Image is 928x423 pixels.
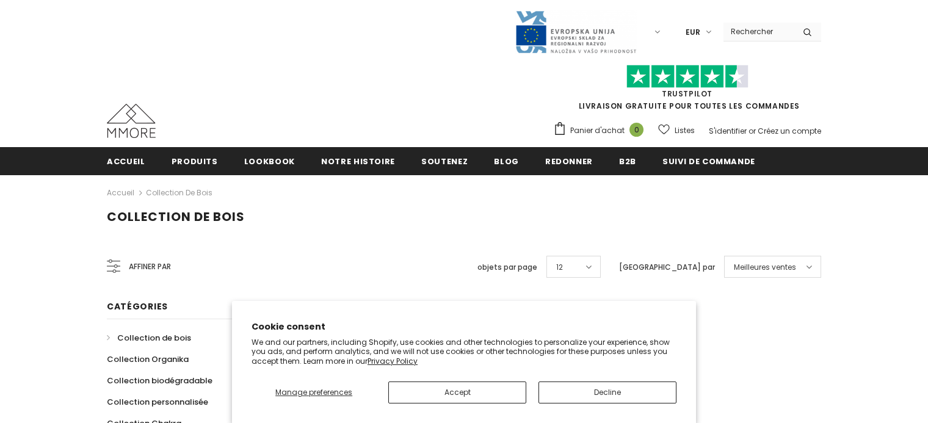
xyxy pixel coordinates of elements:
[515,10,637,54] img: Javni Razpis
[619,261,715,273] label: [GEOGRAPHIC_DATA] par
[172,156,218,167] span: Produits
[556,261,563,273] span: 12
[421,147,468,175] a: soutenez
[107,104,156,138] img: Cas MMORE
[619,156,636,167] span: B2B
[686,26,700,38] span: EUR
[629,123,643,137] span: 0
[662,156,755,167] span: Suivi de commande
[107,391,208,413] a: Collection personnalisée
[252,320,676,333] h2: Cookie consent
[252,338,676,366] p: We and our partners, including Shopify, use cookies and other technologies to personalize your ex...
[658,120,695,141] a: Listes
[107,396,208,408] span: Collection personnalisée
[321,156,395,167] span: Notre histoire
[252,381,376,403] button: Manage preferences
[515,26,637,37] a: Javni Razpis
[675,125,695,137] span: Listes
[709,126,747,136] a: S'identifier
[107,156,145,167] span: Accueil
[244,147,295,175] a: Lookbook
[107,370,212,391] a: Collection biodégradable
[538,381,676,403] button: Decline
[545,147,593,175] a: Redonner
[146,187,212,198] a: Collection de bois
[129,260,171,273] span: Affiner par
[570,125,625,137] span: Panier d'achat
[626,65,749,89] img: Faites confiance aux étoiles pilotes
[117,332,191,344] span: Collection de bois
[758,126,821,136] a: Créez un compte
[477,261,537,273] label: objets par page
[368,356,418,366] a: Privacy Policy
[545,156,593,167] span: Redonner
[107,208,245,225] span: Collection de bois
[662,147,755,175] a: Suivi de commande
[107,327,191,349] a: Collection de bois
[275,387,352,397] span: Manage preferences
[494,147,519,175] a: Blog
[494,156,519,167] span: Blog
[421,156,468,167] span: soutenez
[321,147,395,175] a: Notre histoire
[107,300,168,313] span: Catégories
[388,381,526,403] button: Accept
[172,147,218,175] a: Produits
[723,23,794,40] input: Search Site
[749,126,756,136] span: or
[107,186,134,200] a: Accueil
[662,89,712,99] a: TrustPilot
[107,349,189,370] a: Collection Organika
[553,70,821,111] span: LIVRAISON GRATUITE POUR TOUTES LES COMMANDES
[734,261,796,273] span: Meilleures ventes
[107,375,212,386] span: Collection biodégradable
[619,147,636,175] a: B2B
[107,353,189,365] span: Collection Organika
[244,156,295,167] span: Lookbook
[553,121,650,140] a: Panier d'achat 0
[107,147,145,175] a: Accueil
